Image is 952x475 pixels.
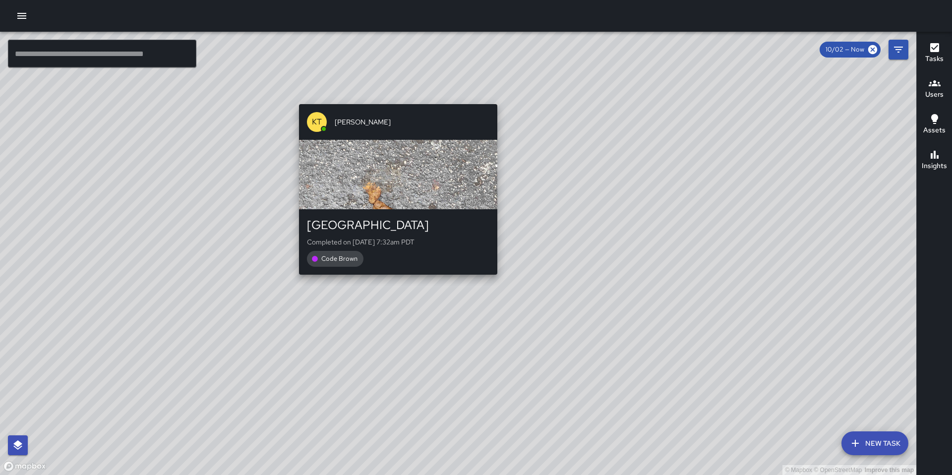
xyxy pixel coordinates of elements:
[923,125,946,136] h6: Assets
[841,431,908,455] button: New Task
[889,40,908,59] button: Filters
[922,161,947,172] h6: Insights
[307,217,489,233] div: [GEOGRAPHIC_DATA]
[820,42,881,58] div: 10/02 — Now
[917,107,952,143] button: Assets
[312,116,322,128] p: KT
[315,254,363,264] span: Code Brown
[299,104,497,275] button: KT[PERSON_NAME][GEOGRAPHIC_DATA]Completed on [DATE] 7:32am PDTCode Brown
[820,45,870,55] span: 10/02 — Now
[917,143,952,178] button: Insights
[335,117,489,127] span: [PERSON_NAME]
[925,54,944,64] h6: Tasks
[917,36,952,71] button: Tasks
[925,89,944,100] h6: Users
[307,237,489,247] p: Completed on [DATE] 7:32am PDT
[917,71,952,107] button: Users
